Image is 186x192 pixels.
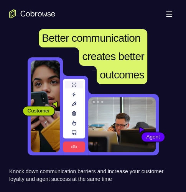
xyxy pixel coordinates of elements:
[82,50,144,62] span: creates better
[63,79,85,152] img: A series of tools used in co-browsing sessions
[9,168,177,183] p: Knock down communication barriers and increase your customer loyalty and agent success at the sam...
[9,9,55,18] a: Go to the home page
[88,97,156,152] img: A customer support agent talking on the phone
[42,32,140,44] span: Better communication
[31,60,60,152] img: A customer holding their phone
